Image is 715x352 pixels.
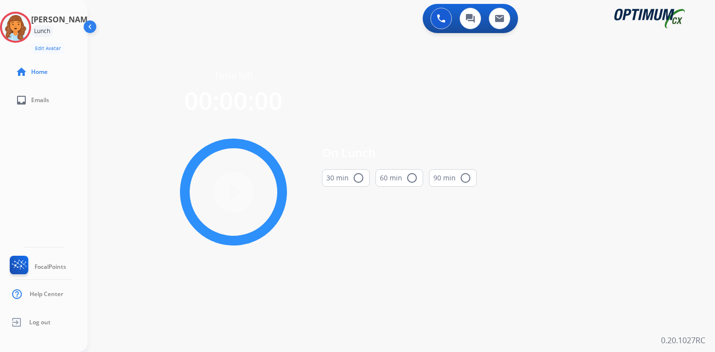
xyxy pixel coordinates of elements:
h3: [PERSON_NAME] [31,14,94,25]
span: Help Center [30,290,63,298]
span: Home [31,68,48,76]
button: 30 min [322,169,370,187]
mat-icon: radio_button_unchecked [353,172,364,184]
button: 60 min [375,169,423,187]
span: FocalPoints [35,263,66,271]
p: 0.20.1027RC [661,334,705,346]
span: Emails [31,96,49,104]
div: Lunch [31,25,53,37]
a: FocalPoints [8,256,66,278]
span: On Lunch [322,144,477,161]
mat-icon: radio_button_unchecked [406,172,418,184]
span: Log out [29,318,51,326]
mat-icon: home [16,66,27,78]
img: avatar [2,14,29,41]
button: Edit Avatar [31,43,65,54]
span: Time left [214,69,253,83]
span: 00:00:00 [184,84,283,117]
mat-icon: radio_button_unchecked [460,172,471,184]
button: 90 min [429,169,477,187]
mat-icon: inbox [16,94,27,106]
